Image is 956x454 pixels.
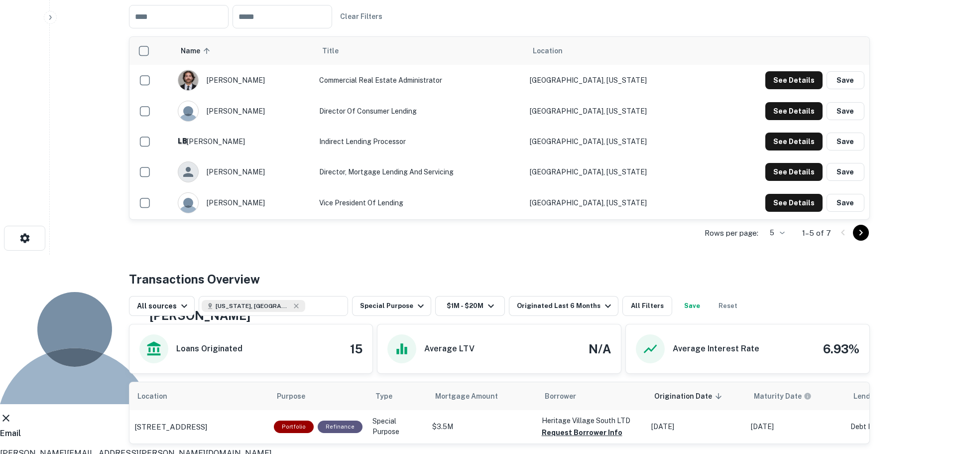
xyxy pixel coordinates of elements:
h4: [PERSON_NAME] [149,306,250,324]
button: Request Borrower Info [542,427,622,439]
span: Title [322,45,352,57]
h6: Average Interest Rate [673,343,759,355]
div: [PERSON_NAME] [178,70,309,91]
h4: 15 [350,340,362,358]
p: Rows per page: [705,227,758,239]
div: All sources [137,300,190,312]
button: Go to next page [853,225,869,241]
span: Location [137,390,180,402]
button: See Details [765,163,823,181]
div: [PERSON_NAME] [178,192,309,213]
span: [US_STATE], [GEOGRAPHIC_DATA] [216,302,290,310]
span: Location [533,45,563,57]
td: [GEOGRAPHIC_DATA], [US_STATE] [525,65,710,96]
p: Debt Fund [850,422,930,432]
h6: Loans Originated [176,343,242,355]
td: [GEOGRAPHIC_DATA], [US_STATE] [525,187,710,218]
p: $3.5M [432,422,532,432]
div: Originated Last 6 Months [517,300,614,312]
td: Commercial Real Estate Administrator [314,65,525,96]
button: Reset [712,296,744,316]
div: 5 [762,226,786,240]
div: Maturity dates displayed may be estimated. Please contact the lender for the most accurate maturi... [754,391,812,402]
td: [GEOGRAPHIC_DATA], [US_STATE] [525,96,710,127]
button: $1M - $20M [435,296,505,316]
div: This loan purpose was for refinancing [318,421,362,433]
img: 1751239199968 [178,70,198,90]
span: Purpose [277,390,318,402]
img: 9c8pery4andzj6ohjkjp54ma2 [178,101,198,121]
h4: 6.93% [823,340,859,358]
td: Director of Consumer Lending [314,96,525,127]
h4: N/A [589,340,611,358]
td: [GEOGRAPHIC_DATA], [US_STATE] [525,127,710,156]
div: [PERSON_NAME] [178,136,309,147]
div: scrollable content [129,37,869,218]
span: Origination Date [654,390,725,402]
button: See Details [765,71,823,89]
button: All Filters [622,296,672,316]
button: Save [827,194,864,212]
div: [PERSON_NAME] [178,161,309,182]
button: Save [827,133,864,151]
button: See Details [765,194,823,212]
button: See Details [765,102,823,120]
button: Save [827,71,864,89]
div: [PERSON_NAME] [178,101,309,122]
p: [STREET_ADDRESS] [134,421,207,433]
p: Heritage Village South LTD [542,415,641,426]
td: Vice President of Lending [314,187,525,218]
span: Mortgage Amount [435,390,511,402]
div: scrollable content [129,382,869,443]
span: Name [181,45,213,57]
button: Save your search to get updates of matches that match your search criteria. [676,296,708,316]
p: [DATE] [651,422,741,432]
h6: Maturity Date [754,391,802,402]
span: Type [375,390,405,402]
span: Maturity dates displayed may be estimated. Please contact the lender for the most accurate maturi... [754,391,825,402]
td: [GEOGRAPHIC_DATA], [US_STATE] [525,156,710,187]
td: Director, Mortgage Lending and Servicing [314,156,525,187]
button: Clear Filters [336,7,386,25]
button: Save [827,163,864,181]
h4: Transactions Overview [129,270,260,288]
p: [DATE] [751,422,840,432]
h6: Average LTV [424,343,475,355]
span: Lender Type [853,390,896,402]
button: See Details [765,133,823,151]
p: 1–5 of 7 [802,227,831,239]
iframe: Chat Widget [906,342,956,390]
p: L B [178,136,187,147]
div: This is a portfolio loan with 16 properties [274,421,314,433]
button: Special Purpose [352,296,431,316]
td: Indirect Lending Processor [314,127,525,156]
p: Special Purpose [372,416,422,437]
span: Borrower [545,390,576,402]
button: Save [827,102,864,120]
img: 9c8pery4andzj6ohjkjp54ma2 [178,193,198,213]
